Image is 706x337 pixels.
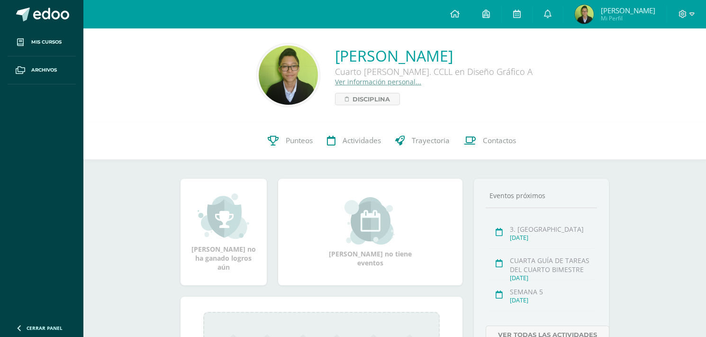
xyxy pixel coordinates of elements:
span: Contactos [483,136,516,146]
a: Punteos [261,122,320,160]
a: Disciplina [335,93,400,105]
a: Mis cursos [8,28,76,56]
span: Actividades [343,136,381,146]
span: Archivos [31,66,57,74]
div: 3. [GEOGRAPHIC_DATA] [510,225,595,234]
div: [DATE] [510,234,595,242]
a: Ver información personal... [335,77,421,86]
div: CUARTA GUÍA DE TAREAS DEL CUARTO BIMESTRE [510,256,595,274]
img: event_small.png [344,197,396,245]
span: [PERSON_NAME] [601,6,655,15]
img: a1b3d913e64e185f6a2ac26d5dc17295.png [259,46,318,105]
div: Cuarto [PERSON_NAME]. CCLL en Diseño Gráfico A [335,66,533,77]
a: [PERSON_NAME] [335,46,533,66]
span: Mis cursos [31,38,62,46]
span: Cerrar panel [27,325,63,331]
div: SEMANA 5 [510,287,595,296]
span: Mi Perfil [601,14,655,22]
div: [PERSON_NAME] no ha ganado logros aún [190,192,257,272]
div: [DATE] [510,296,595,304]
img: achievement_small.png [198,192,249,240]
img: b7fed7a5b08e3288e2271a8a47f69db7.png [575,5,594,24]
div: [DATE] [510,274,595,282]
div: [PERSON_NAME] no tiene eventos [323,197,417,267]
a: Actividades [320,122,388,160]
div: Eventos próximos [486,191,597,200]
span: Punteos [286,136,313,146]
span: Disciplina [353,93,390,105]
a: Trayectoria [388,122,457,160]
a: Archivos [8,56,76,84]
span: Trayectoria [412,136,450,146]
a: Contactos [457,122,523,160]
